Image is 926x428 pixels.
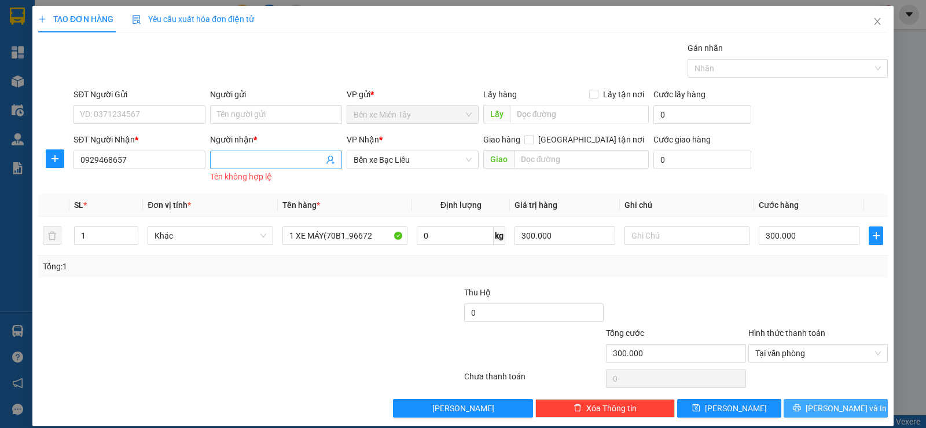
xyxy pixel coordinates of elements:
[598,88,649,101] span: Lấy tận nơi
[861,6,894,38] button: Close
[74,200,83,210] span: SL
[510,105,649,123] input: Dọc đường
[514,150,649,169] input: Dọc đường
[535,399,675,418] button: deleteXóa Thông tin
[46,149,64,168] button: plus
[586,402,637,415] span: Xóa Thông tin
[574,404,582,413] span: delete
[483,135,520,144] span: Giao hàng
[440,200,482,210] span: Định lượng
[515,200,557,210] span: Giá trị hàng
[347,88,479,101] div: VP gửi
[653,135,711,144] label: Cước giao hàng
[282,200,320,210] span: Tên hàng
[869,226,883,245] button: plus
[282,226,407,245] input: VD: Bàn, Ghế
[624,226,749,245] input: Ghi Chú
[393,399,532,418] button: [PERSON_NAME]
[155,227,266,244] span: Khác
[705,402,767,415] span: [PERSON_NAME]
[494,226,505,245] span: kg
[354,106,472,123] span: Bến xe Miền Tây
[759,200,799,210] span: Cước hàng
[869,231,883,240] span: plus
[326,155,335,164] span: user-add
[692,404,700,413] span: save
[148,200,191,210] span: Đơn vị tính
[483,90,517,99] span: Lấy hàng
[784,399,888,418] button: printer[PERSON_NAME] và In
[432,402,494,415] span: [PERSON_NAME]
[793,404,801,413] span: printer
[132,14,254,24] span: Yêu cầu xuất hóa đơn điện tử
[464,288,491,297] span: Thu Hộ
[483,150,514,169] span: Giao
[677,399,781,418] button: save[PERSON_NAME]
[463,370,605,390] div: Chưa thanh toán
[653,105,751,124] input: Cước lấy hàng
[210,133,342,146] div: Người nhận
[43,226,61,245] button: delete
[38,14,113,24] span: TẠO ĐƠN HÀNG
[38,15,46,23] span: plus
[806,402,887,415] span: [PERSON_NAME] và In
[74,88,205,101] div: SĐT Người Gửi
[483,105,510,123] span: Lấy
[748,328,825,338] label: Hình thức thanh toán
[653,90,705,99] label: Cước lấy hàng
[653,151,751,169] input: Cước giao hàng
[755,345,881,362] span: Tại văn phòng
[620,194,754,217] th: Ghi chú
[534,133,649,146] span: [GEOGRAPHIC_DATA] tận nơi
[688,43,723,53] label: Gán nhãn
[606,328,644,338] span: Tổng cước
[210,88,342,101] div: Người gửi
[873,17,882,26] span: close
[210,170,342,184] div: Tên không hợp lệ
[46,154,64,163] span: plus
[347,135,379,144] span: VP Nhận
[354,151,472,169] span: Bến xe Bạc Liêu
[43,260,358,273] div: Tổng: 1
[74,133,205,146] div: SĐT Người Nhận
[132,15,141,24] img: icon
[515,226,615,245] input: 0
